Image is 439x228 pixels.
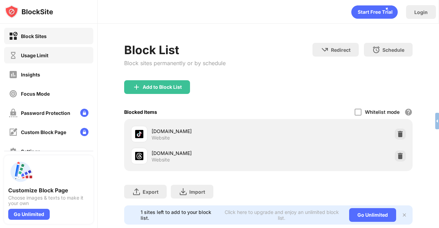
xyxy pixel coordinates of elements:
img: favicons [135,130,143,138]
img: block-on.svg [9,32,17,40]
div: Blocked Items [124,109,157,115]
img: x-button.svg [402,212,407,218]
div: Block sites permanently or by schedule [124,60,226,67]
div: Block List [124,43,226,57]
img: favicons [135,152,143,160]
div: Custom Block Page [21,129,66,135]
div: Click here to upgrade and enjoy an unlimited block list. [222,209,341,221]
div: Add to Block List [143,84,182,90]
div: Go Unlimited [349,208,396,222]
img: insights-off.svg [9,70,17,79]
div: [DOMAIN_NAME] [152,149,269,157]
div: Insights [21,72,40,77]
img: lock-menu.svg [80,109,88,117]
img: focus-off.svg [9,89,17,98]
div: Go Unlimited [8,209,50,220]
img: push-custom-page.svg [8,159,33,184]
div: Settings [21,148,40,154]
div: 1 sites left to add to your block list. [141,209,218,221]
div: Usage Limit [21,52,48,58]
img: customize-block-page-off.svg [9,128,17,136]
div: Import [189,189,205,195]
div: Redirect [331,47,351,53]
div: Focus Mode [21,91,50,97]
div: Whitelist mode [365,109,400,115]
div: Website [152,157,170,163]
img: password-protection-off.svg [9,109,17,117]
div: Choose images & texts to make it your own [8,195,89,206]
div: animation [351,5,398,19]
div: Export [143,189,158,195]
div: Customize Block Page [8,187,89,194]
div: [DOMAIN_NAME] [152,128,269,135]
div: Login [414,9,428,15]
div: Password Protection [21,110,70,116]
img: settings-off.svg [9,147,17,156]
img: logo-blocksite.svg [5,5,53,19]
div: Website [152,135,170,141]
div: Block Sites [21,33,47,39]
img: time-usage-off.svg [9,51,17,60]
div: Schedule [382,47,404,53]
img: lock-menu.svg [80,128,88,136]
